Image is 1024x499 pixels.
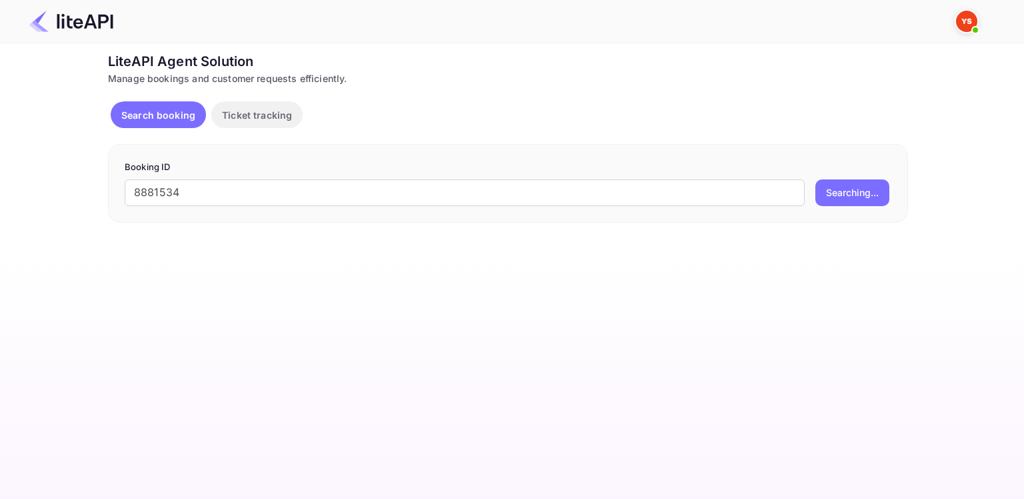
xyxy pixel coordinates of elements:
p: Search booking [121,108,195,122]
input: Enter Booking ID (e.g., 63782194) [125,179,805,206]
div: Manage bookings and customer requests efficiently. [108,71,908,85]
img: Yandex Support [956,11,977,32]
p: Ticket tracking [222,108,292,122]
button: Searching... [815,179,889,206]
div: LiteAPI Agent Solution [108,51,908,71]
img: LiteAPI Logo [29,11,113,32]
p: Booking ID [125,161,891,174]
